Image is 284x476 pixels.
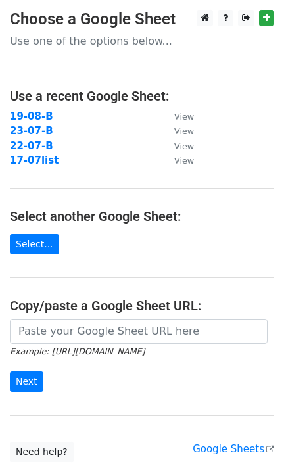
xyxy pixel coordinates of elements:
[174,126,194,136] small: View
[10,140,53,152] a: 22-07-B
[10,234,59,254] a: Select...
[161,125,194,137] a: View
[174,141,194,151] small: View
[10,319,268,344] input: Paste your Google Sheet URL here
[193,443,274,455] a: Google Sheets
[10,10,274,29] h3: Choose a Google Sheet
[10,155,59,166] a: 17-07list
[10,110,53,122] a: 19-08-B
[10,346,145,356] small: Example: [URL][DOMAIN_NAME]
[161,110,194,122] a: View
[10,125,53,137] a: 23-07-B
[161,140,194,152] a: View
[174,112,194,122] small: View
[10,208,274,224] h4: Select another Google Sheet:
[10,442,74,462] a: Need help?
[10,371,43,392] input: Next
[10,298,274,314] h4: Copy/paste a Google Sheet URL:
[10,34,274,48] p: Use one of the options below...
[161,155,194,166] a: View
[174,156,194,166] small: View
[10,88,274,104] h4: Use a recent Google Sheet:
